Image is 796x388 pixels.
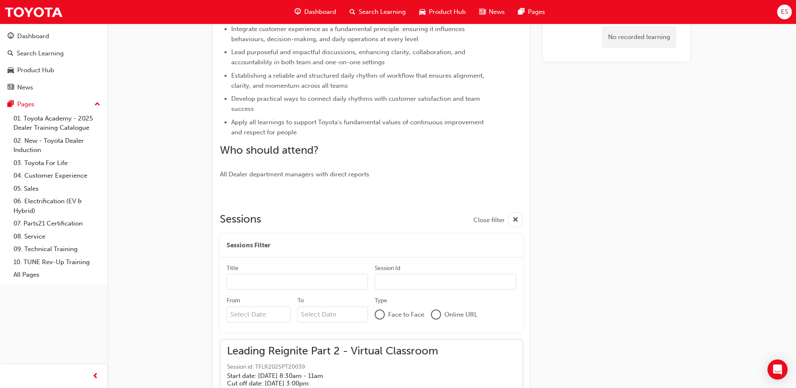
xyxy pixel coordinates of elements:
span: Sessions Filter [227,241,270,250]
a: guage-iconDashboard [288,3,343,21]
a: car-iconProduct Hub [412,3,472,21]
div: Type [375,296,387,305]
span: Develop practical ways to connect daily rhythms with customer satisfaction and team success [231,95,482,113]
div: Open Intercom Messenger [767,359,788,380]
span: car-icon [8,67,14,74]
input: To [298,307,368,322]
div: To [298,296,304,305]
span: search-icon [8,50,13,58]
button: Pages [3,97,104,112]
div: Pages [17,100,34,109]
span: All Dealer department managers with direct reports [220,170,369,178]
a: 01. Toyota Academy - 2025 Dealer Training Catalogue [10,112,104,134]
span: Face to Face [388,310,424,320]
h5: Cut off date: [DATE] 3:00pm [227,380,425,387]
span: pages-icon [8,101,14,108]
input: From [227,307,291,322]
div: Search Learning [17,49,64,58]
div: Product Hub [17,66,54,75]
span: up-icon [94,99,100,110]
span: prev-icon [92,371,99,382]
img: Trak [4,3,63,21]
div: Title [227,264,238,273]
a: news-iconNews [472,3,512,21]
span: Online URL [444,310,478,320]
div: No recorded learning [602,26,676,48]
a: 07. Parts21 Certification [10,217,104,230]
span: News [489,7,505,17]
span: guage-icon [8,33,14,40]
span: Integrate customer experience as a fundamental principle. ensuring it influences behaviours, deci... [231,25,467,43]
span: guage-icon [295,7,301,17]
a: 09. Technical Training [10,243,104,256]
a: 10. TUNE Rev-Up Training [10,256,104,269]
span: car-icon [419,7,425,17]
input: Session Id [375,274,516,290]
span: Lead purposeful and impactful discussions, enhancing clarity, collaboration, and accountability i... [231,48,467,66]
h2: Sessions [220,212,261,227]
span: Close filter [473,215,505,225]
h5: Start date: [DATE] 8:30am - 11am [227,372,425,380]
span: Establishing a reliable and structured daily rhythm of workflow that ensures alignment, clarity, ... [231,72,486,89]
a: 06. Electrification (EV & Hybrid) [10,195,104,217]
button: Close filter [473,212,523,227]
button: DashboardSearch LearningProduct HubNews [3,27,104,97]
span: Search Learning [359,7,406,17]
a: 05. Sales [10,182,104,195]
a: pages-iconPages [512,3,552,21]
a: search-iconSearch Learning [343,3,412,21]
a: 08. Service [10,230,104,243]
span: ES [781,7,788,17]
button: ES [777,5,792,19]
span: Apply all learnings to support Toyota's fundamental values of continuous improvement and respect ... [231,118,485,136]
span: Who should attend? [220,144,318,157]
a: 02. New - Toyota Dealer Induction [10,134,104,157]
a: Search Learning [3,46,104,61]
span: Product Hub [429,7,466,17]
a: Product Hub [3,63,104,78]
div: From [227,296,240,305]
a: 04. Customer Experience [10,169,104,182]
span: news-icon [479,7,485,17]
a: News [3,80,104,95]
a: Dashboard [3,29,104,44]
span: cross-icon [512,215,519,225]
span: Pages [528,7,545,17]
div: Dashboard [17,31,49,41]
a: 03. Toyota For Life [10,157,104,170]
span: search-icon [350,7,355,17]
span: Dashboard [304,7,336,17]
span: Leading Reignite Part 2 - Virtual Classroom [227,346,438,356]
span: pages-icon [518,7,525,17]
a: All Pages [10,268,104,281]
div: News [17,83,33,92]
input: Title [227,274,368,290]
div: Session Id [375,264,400,273]
span: news-icon [8,84,14,92]
span: Session id: TFLR2025PT20039 [227,362,438,372]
